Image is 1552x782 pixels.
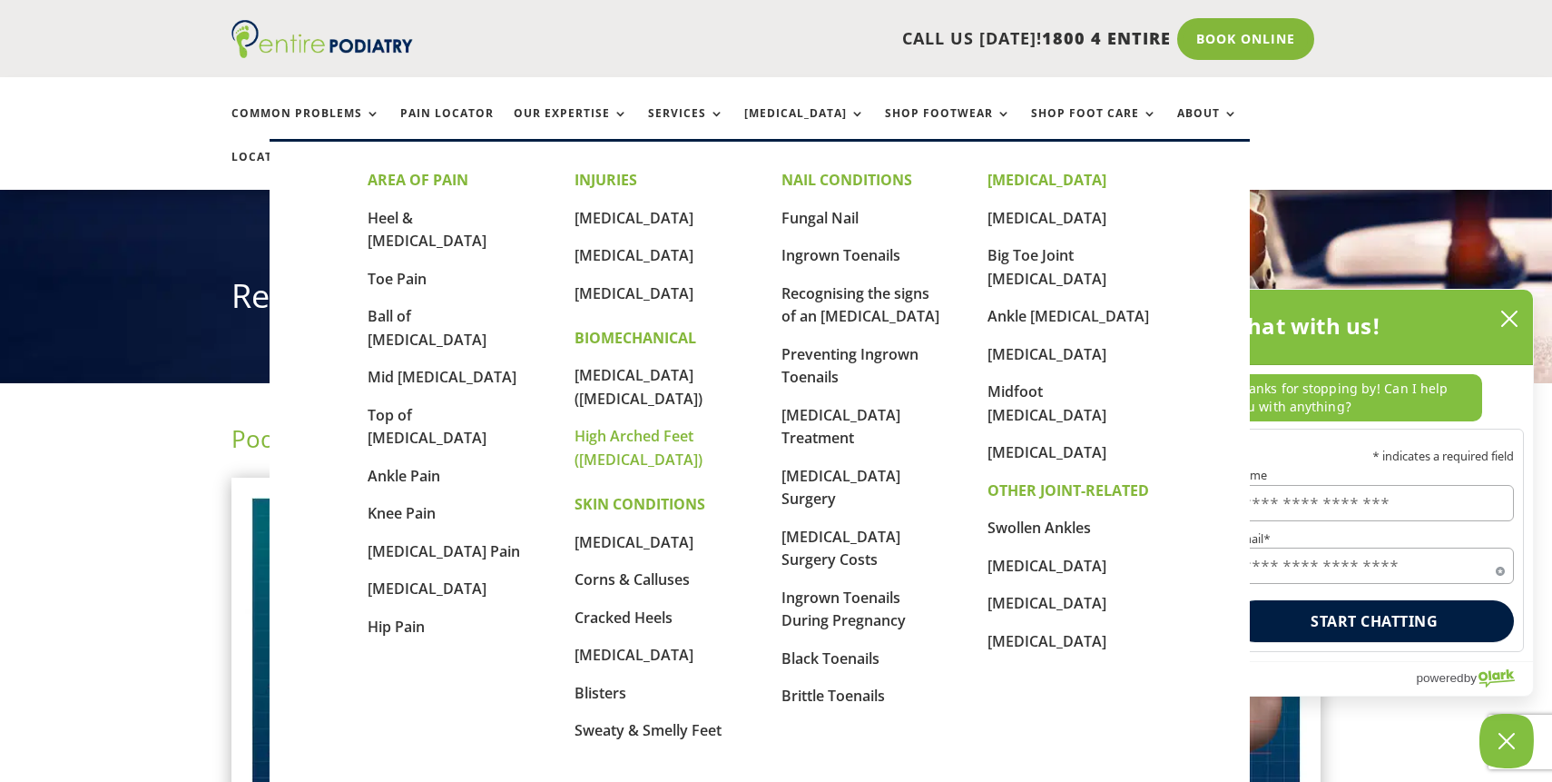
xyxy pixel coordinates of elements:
label: Email* [1234,533,1514,545]
a: Services [648,107,724,146]
a: Ingrown Toenails During Pregnancy [781,588,906,631]
a: [MEDICAL_DATA] [987,208,1106,228]
a: Corns & Calluses [575,569,690,589]
a: Sweaty & Smelly Feet [575,720,722,740]
a: [MEDICAL_DATA] [987,593,1106,613]
a: [MEDICAL_DATA] Surgery [781,466,900,510]
a: [MEDICAL_DATA] [575,532,693,552]
strong: SKIN CONDITIONS [575,494,705,514]
label: Name [1234,470,1514,481]
a: Blisters [575,683,626,703]
button: Close Chatbox [1479,714,1534,768]
a: [MEDICAL_DATA] Surgery Costs [781,527,900,570]
a: [MEDICAL_DATA] Pain [368,541,520,561]
a: [MEDICAL_DATA] ([MEDICAL_DATA]) [575,365,702,409]
a: Preventing Ingrown Toenails [781,344,918,388]
p: CALL US [DATE]! [483,27,1171,51]
a: Hip Pain [368,617,425,637]
a: Pain Locator [400,107,494,146]
a: [MEDICAL_DATA] [987,344,1106,364]
a: Common Problems [231,107,380,146]
a: [MEDICAL_DATA] [575,283,693,303]
a: Book Online [1177,18,1314,60]
a: Midfoot [MEDICAL_DATA] [987,381,1106,425]
input: Name [1234,485,1514,521]
span: Required field [1496,563,1505,572]
strong: [MEDICAL_DATA] [987,170,1106,190]
h1: Recommended Shoe List [231,273,1321,328]
a: Ingrown Toenails [781,245,900,265]
button: Start chatting [1234,600,1514,642]
a: Cracked Heels [575,608,673,628]
a: Powered by Olark [1416,662,1533,696]
span: 1800 4 ENTIRE [1042,27,1171,49]
p: Thanks for stopping by! Can I help you with anything? [1224,374,1482,421]
span: by [1464,667,1477,689]
a: [MEDICAL_DATA] [575,245,693,265]
a: [MEDICAL_DATA] Treatment [781,405,900,449]
a: About [1177,107,1238,146]
a: Mid [MEDICAL_DATA] [368,367,516,387]
a: Top of [MEDICAL_DATA] [368,405,486,449]
a: [MEDICAL_DATA] [987,631,1106,651]
strong: INJURIES [575,170,637,190]
a: Ankle Pain [368,466,440,486]
span: powered [1416,667,1463,689]
strong: OTHER JOINT-RELATED [987,480,1149,500]
a: [MEDICAL_DATA] [987,556,1106,576]
strong: NAIL CONDITIONS [781,170,912,190]
button: close chatbox [1495,305,1524,332]
a: Shop Footwear [885,107,1011,146]
a: [MEDICAL_DATA] [368,579,486,599]
a: [MEDICAL_DATA] [744,107,865,146]
strong: BIOMECHANICAL [575,328,696,348]
div: olark chatbox [1214,289,1534,697]
input: Email [1234,548,1514,584]
h2: Podiatrist recommended shoes for your foot type [231,422,1321,464]
img: logo (1) [231,20,413,58]
a: Heel & [MEDICAL_DATA] [368,208,486,252]
h2: Chat with us! [1233,308,1381,344]
a: Toe Pain [368,269,427,289]
a: [MEDICAL_DATA] [575,208,693,228]
strong: AREA OF PAIN [368,170,468,190]
a: [MEDICAL_DATA] [987,442,1106,462]
a: Swollen Ankles [987,518,1091,538]
p: * indicates a required field [1234,450,1514,462]
a: Shop Foot Care [1031,107,1157,146]
a: Ankle [MEDICAL_DATA] [987,306,1149,326]
a: Our Expertise [514,107,628,146]
a: [MEDICAL_DATA] [575,645,693,665]
a: Big Toe Joint [MEDICAL_DATA] [987,245,1106,289]
a: Entire Podiatry [231,44,413,62]
a: Brittle Toenails [781,686,885,706]
a: Locations [231,151,322,190]
a: Black Toenails [781,648,879,668]
a: Fungal Nail [781,208,859,228]
div: chat [1215,365,1533,429]
a: High Arched Feet ([MEDICAL_DATA]) [575,426,702,470]
a: Recognising the signs of an [MEDICAL_DATA] [781,283,939,327]
a: Knee Pain [368,503,436,523]
a: Ball of [MEDICAL_DATA] [368,306,486,350]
